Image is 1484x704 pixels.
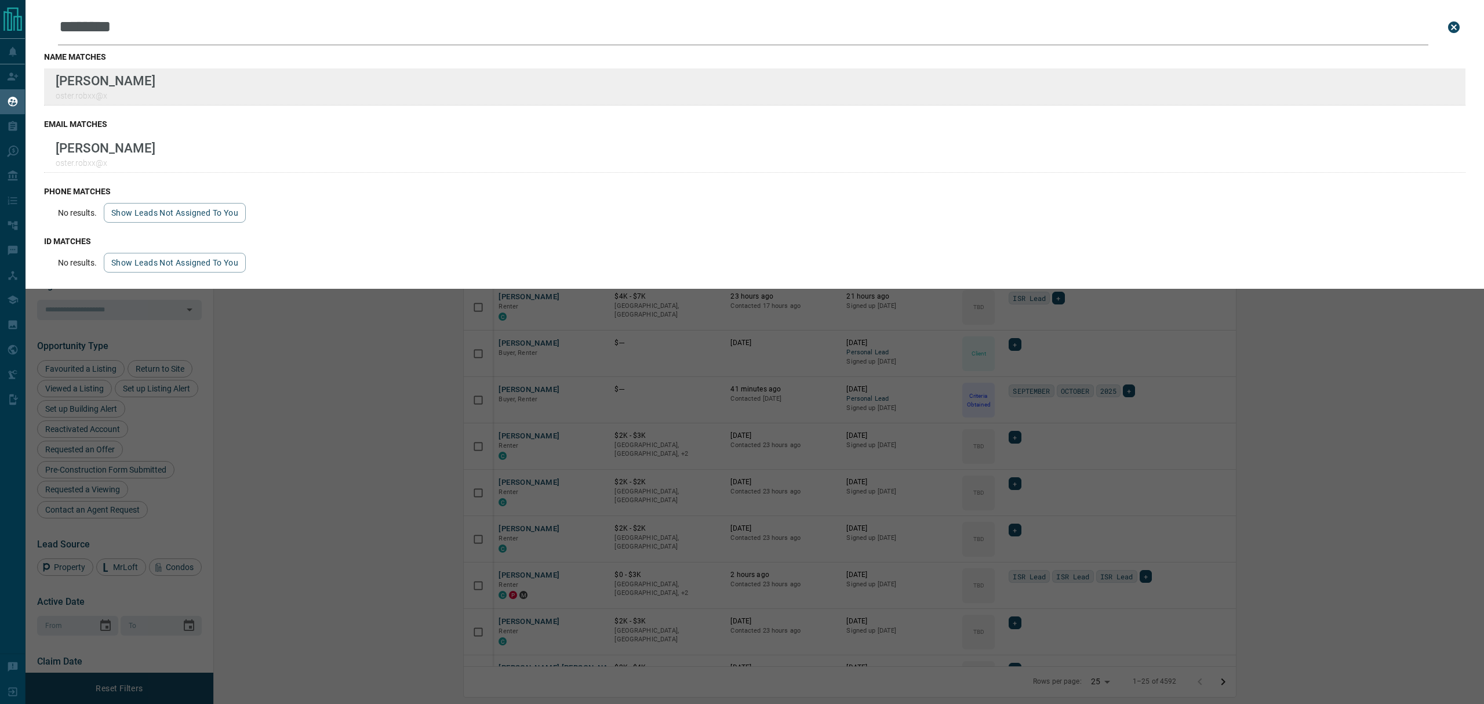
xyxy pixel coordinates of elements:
p: [PERSON_NAME] [56,73,155,88]
h3: email matches [44,119,1465,129]
p: No results. [58,258,97,267]
p: No results. [58,208,97,217]
button: show leads not assigned to you [104,253,246,273]
h3: phone matches [44,187,1465,196]
p: oster.robxx@x [56,91,155,100]
button: close search bar [1442,16,1465,39]
h3: name matches [44,52,1465,61]
p: oster.robxx@x [56,158,155,168]
h3: id matches [44,237,1465,246]
button: show leads not assigned to you [104,203,246,223]
p: [PERSON_NAME] [56,140,155,155]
